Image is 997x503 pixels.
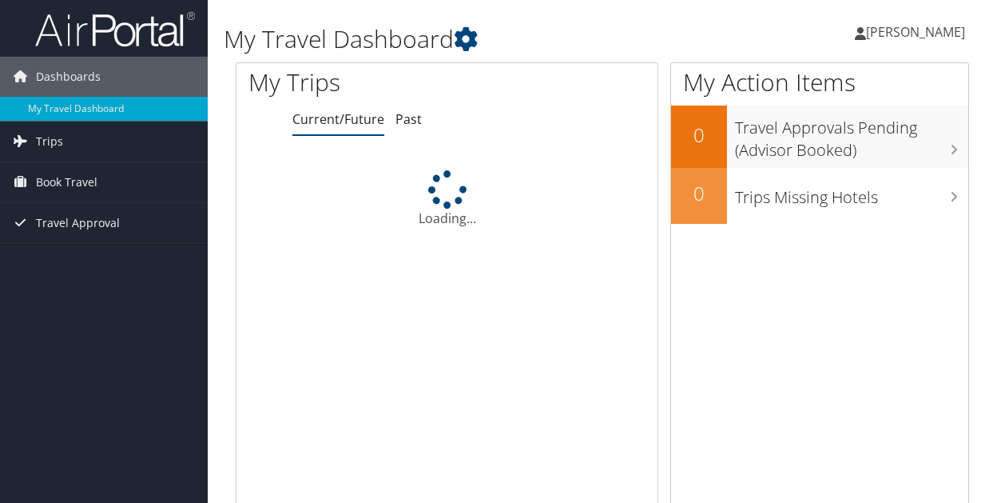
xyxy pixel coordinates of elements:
a: Past [395,110,422,128]
h2: 0 [671,122,727,149]
h3: Trips Missing Hotels [735,178,968,209]
img: airportal-logo.png [35,10,195,48]
h3: Travel Approvals Pending (Advisor Booked) [735,109,968,162]
div: Loading... [236,170,657,228]
span: [PERSON_NAME] [866,23,965,41]
h1: My Trips [248,66,471,99]
h2: 0 [671,180,727,207]
span: Travel Approval [36,203,120,243]
span: Dashboards [36,57,101,97]
a: Current/Future [292,110,384,128]
a: [PERSON_NAME] [855,8,981,56]
span: Trips [36,122,63,162]
a: 0Travel Approvals Pending (Advisor Booked) [671,106,968,167]
h1: My Travel Dashboard [224,22,729,56]
a: 0Trips Missing Hotels [671,168,968,224]
span: Book Travel [36,162,97,202]
h1: My Action Items [671,66,968,99]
